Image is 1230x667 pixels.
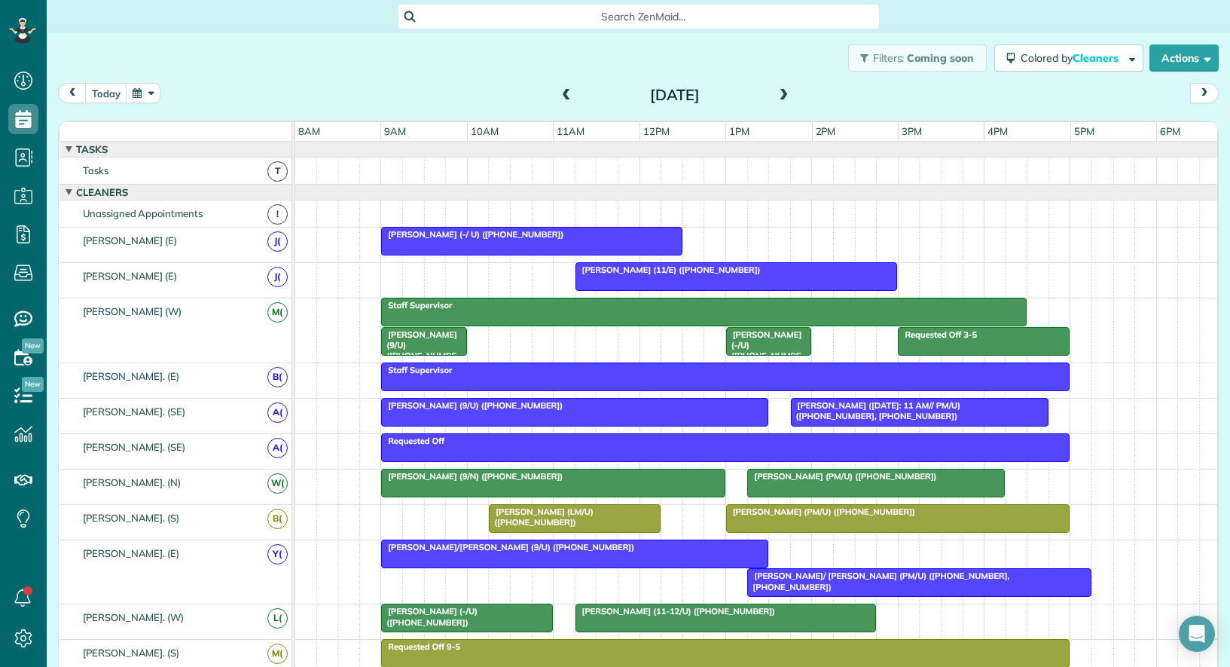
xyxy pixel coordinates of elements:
span: [PERSON_NAME] (-/U) ([PHONE_NUMBER]) [725,329,802,372]
span: Tasks [73,143,111,155]
span: [PERSON_NAME]. (S) [80,647,182,659]
span: Y( [267,544,288,565]
span: New [22,377,44,392]
span: J( [267,231,288,252]
span: Coming soon [907,51,975,65]
span: Requested Off [380,436,445,446]
span: Requested Off 9-5 [380,641,461,652]
span: B( [267,509,288,529]
span: Colored by [1021,51,1124,65]
span: [PERSON_NAME] ([DATE]: 11 AM// PM/U) ([PHONE_NUMBER], [PHONE_NUMBER]) [790,400,961,421]
span: [PERSON_NAME]. (N) [80,476,184,488]
span: [PERSON_NAME] (W) [80,305,185,317]
span: M( [267,644,288,664]
span: Tasks [80,164,111,176]
span: Cleaners [1073,51,1121,65]
span: [PERSON_NAME] (11/E) ([PHONE_NUMBER]) [575,265,762,275]
span: [PERSON_NAME]/ [PERSON_NAME] (PM/U) ([PHONE_NUMBER], [PHONE_NUMBER]) [746,571,1009,592]
span: Cleaners [73,186,131,198]
span: [PERSON_NAME] (9/U) ([PHONE_NUMBER]) [380,329,457,372]
span: 10am [468,125,502,137]
span: Unassigned Appointments [80,207,206,219]
span: 5pm [1071,125,1097,137]
span: [PERSON_NAME]/[PERSON_NAME] (9/U) ([PHONE_NUMBER]) [380,542,635,552]
span: B( [267,367,288,387]
span: J( [267,267,288,287]
span: 12pm [640,125,673,137]
span: T [267,161,288,182]
span: W( [267,473,288,494]
span: M( [267,302,288,323]
button: next [1190,83,1219,103]
span: [PERSON_NAME] (9/N) ([PHONE_NUMBER]) [380,471,563,482]
span: Staff Supervisor [380,365,453,375]
span: [PERSON_NAME]. (SE) [80,405,188,418]
span: 8am [295,125,323,137]
h2: [DATE] [581,87,769,103]
span: [PERSON_NAME] (-/ U) ([PHONE_NUMBER]) [380,229,564,240]
span: [PERSON_NAME] (-/U) ([PHONE_NUMBER]) [380,606,478,627]
span: 6pm [1157,125,1183,137]
span: [PERSON_NAME]. (W) [80,611,187,623]
span: 9am [381,125,409,137]
span: 2pm [813,125,839,137]
button: today [85,83,127,103]
div: Open Intercom Messenger [1179,616,1215,652]
span: [PERSON_NAME] (E) [80,234,180,246]
span: 11am [554,125,588,137]
button: prev [58,83,87,103]
span: New [22,338,44,353]
span: [PERSON_NAME] (9/U) ([PHONE_NUMBER]) [380,400,563,411]
span: [PERSON_NAME] (LM/U) ([PHONE_NUMBER]) [488,506,594,528]
span: [PERSON_NAME]. (E) [80,370,182,382]
span: Requested Off 3-5 [897,329,978,340]
span: [PERSON_NAME]. (SE) [80,441,188,453]
span: [PERSON_NAME]. (S) [80,512,182,524]
span: ! [267,204,288,225]
button: Colored byCleaners [994,44,1143,72]
span: 4pm [984,125,1011,137]
span: [PERSON_NAME] (11-12/U) ([PHONE_NUMBER]) [575,606,776,617]
span: Staff Supervisor [380,300,453,311]
span: A( [267,402,288,423]
span: [PERSON_NAME] (PM/U) ([PHONE_NUMBER]) [746,471,937,482]
span: [PERSON_NAME] (PM/U) ([PHONE_NUMBER]) [725,506,916,517]
span: Filters: [873,51,905,65]
span: [PERSON_NAME] (E) [80,270,180,282]
button: Actions [1149,44,1219,72]
span: [PERSON_NAME]. (E) [80,547,182,559]
span: L( [267,608,288,629]
span: A( [267,438,288,458]
span: 3pm [899,125,925,137]
span: 1pm [726,125,752,137]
